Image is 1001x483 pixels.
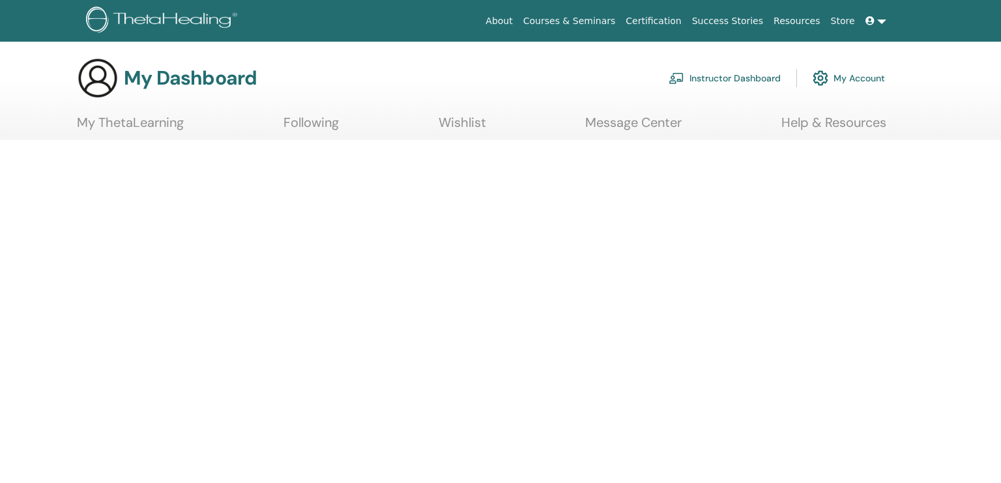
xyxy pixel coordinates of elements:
[86,7,242,36] img: logo.png
[77,57,119,99] img: generic-user-icon.jpg
[585,115,682,140] a: Message Center
[669,72,684,84] img: chalkboard-teacher.svg
[826,9,860,33] a: Store
[781,115,886,140] a: Help & Resources
[620,9,686,33] a: Certification
[283,115,339,140] a: Following
[480,9,517,33] a: About
[439,115,486,140] a: Wishlist
[813,67,828,89] img: cog.svg
[669,64,781,92] a: Instructor Dashboard
[124,66,257,90] h3: My Dashboard
[518,9,621,33] a: Courses & Seminars
[768,9,826,33] a: Resources
[687,9,768,33] a: Success Stories
[813,64,885,92] a: My Account
[77,115,184,140] a: My ThetaLearning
